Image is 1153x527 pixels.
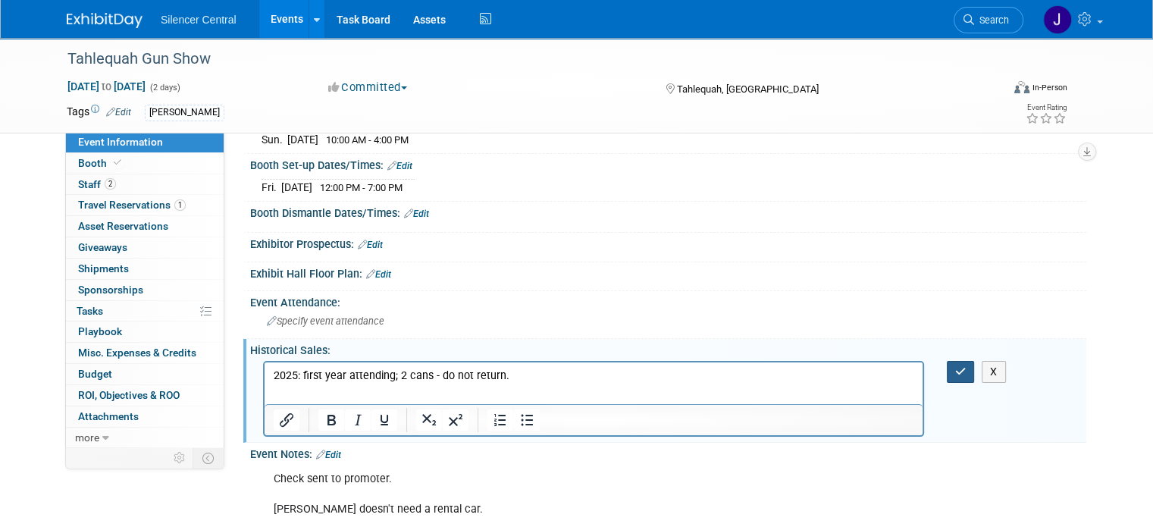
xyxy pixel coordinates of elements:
button: Italic [345,409,371,431]
img: ExhibitDay [67,13,143,28]
div: Event Format [920,79,1067,102]
div: [PERSON_NAME] [145,105,224,121]
button: X [982,361,1006,383]
span: 1 [174,199,186,211]
a: Booth [66,153,224,174]
div: Exhibitor Prospectus: [250,233,1086,253]
a: Budget [66,364,224,384]
td: Tags [67,104,131,121]
span: to [99,80,114,93]
span: Staff [78,178,116,190]
div: Check sent to promoter. [PERSON_NAME] doesn't need a rental car. [263,464,924,525]
button: Underline [371,409,397,431]
a: Asset Reservations [66,216,224,237]
a: Edit [316,450,341,460]
div: Exhibit Hall Floor Plan: [250,262,1086,282]
a: Attachments [66,406,224,427]
span: Travel Reservations [78,199,186,211]
span: Shipments [78,262,129,274]
div: Booth Set-up Dates/Times: [250,154,1086,174]
span: 12:00 PM - 7:00 PM [320,182,403,193]
span: Attachments [78,410,139,422]
td: Personalize Event Tab Strip [167,448,193,468]
a: Travel Reservations1 [66,195,224,215]
span: Tahlequah, [GEOGRAPHIC_DATA] [677,83,819,95]
div: Event Notes: [250,443,1086,463]
span: Budget [78,368,112,380]
span: Event Information [78,136,163,148]
td: [DATE] [287,132,318,148]
i: Booth reservation complete [114,158,121,167]
div: Tahlequah Gun Show [62,45,982,73]
span: (2 days) [149,83,180,93]
span: Asset Reservations [78,220,168,232]
span: 10:00 AM - 4:00 PM [326,134,409,146]
td: Sun. [262,132,287,148]
a: Misc. Expenses & Credits [66,343,224,363]
a: Shipments [66,259,224,279]
a: Tasks [66,301,224,322]
a: Edit [404,209,429,219]
button: Subscript [416,409,442,431]
span: Sponsorships [78,284,143,296]
span: Silencer Central [161,14,237,26]
button: Bullet list [514,409,540,431]
td: [DATE] [281,180,312,196]
span: Playbook [78,325,122,337]
div: Event Rating [1026,104,1067,111]
a: ROI, Objectives & ROO [66,385,224,406]
button: Numbered list [487,409,513,431]
div: Booth Dismantle Dates/Times: [250,202,1086,221]
div: Event Attendance: [250,291,1086,310]
div: Historical Sales: [250,339,1086,358]
span: Giveaways [78,241,127,253]
img: Jessica Crawford [1043,5,1072,34]
div: In-Person [1032,82,1067,93]
span: Misc. Expenses & Credits [78,347,196,359]
span: [DATE] [DATE] [67,80,146,93]
span: Search [974,14,1009,26]
span: Tasks [77,305,103,317]
img: Format-Inperson.png [1014,81,1029,93]
td: Fri. [262,180,281,196]
span: Specify event attendance [267,315,384,327]
a: Edit [387,161,412,171]
button: Bold [318,409,344,431]
a: Event Information [66,132,224,152]
span: more [75,431,99,444]
a: Edit [366,269,391,280]
a: Edit [106,107,131,118]
span: ROI, Objectives & ROO [78,389,180,401]
a: Edit [358,240,383,250]
button: Committed [323,80,413,96]
a: Playbook [66,322,224,342]
a: Search [954,7,1023,33]
span: Booth [78,157,124,169]
button: Insert/edit link [274,409,299,431]
span: 2 [105,178,116,190]
a: Staff2 [66,174,224,195]
a: Giveaways [66,237,224,258]
td: Toggle Event Tabs [193,448,224,468]
a: Sponsorships [66,280,224,300]
a: more [66,428,224,448]
iframe: Rich Text Area [265,362,923,404]
button: Superscript [443,409,468,431]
